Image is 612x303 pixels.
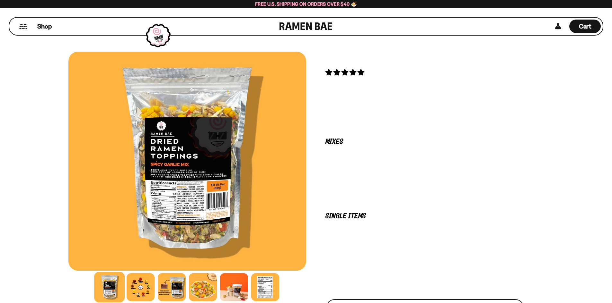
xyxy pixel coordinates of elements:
[579,22,591,30] span: Cart
[325,68,366,76] span: 4.75 stars
[255,1,357,7] span: Free U.S. Shipping on Orders over $40 🍜
[325,139,525,145] p: Mixes
[37,20,52,33] a: Shop
[569,18,601,35] div: Cart
[37,22,52,31] span: Shop
[19,24,28,29] button: Mobile Menu Trigger
[325,213,525,219] p: Single Items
